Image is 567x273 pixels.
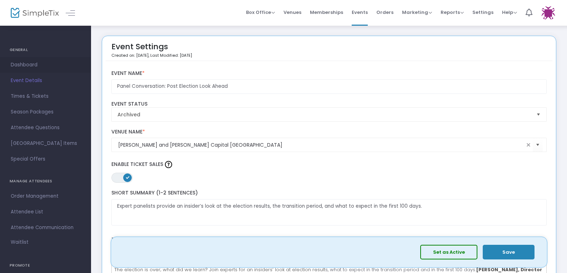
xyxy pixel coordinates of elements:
span: Reports [441,9,464,16]
label: Event Name [111,70,547,77]
span: [GEOGRAPHIC_DATA] Items [11,139,80,148]
span: Attendee Questions [11,123,80,132]
span: Event Details [11,76,80,85]
span: Order Management [11,192,80,201]
input: Enter Event Name [111,79,547,94]
span: Dashboard [11,60,80,70]
button: Select [533,108,543,121]
span: Attendee List [11,207,80,217]
label: Enable Ticket Sales [111,159,547,170]
label: Venue Name [111,129,547,135]
h4: MANAGE ATTENDEES [10,174,81,188]
span: Venues [283,3,301,21]
label: Event Status [111,101,547,107]
span: Times & Tickets [11,92,80,101]
span: Waitlist [11,239,29,246]
h4: GENERAL [10,43,81,57]
h4: PROMOTE [10,258,81,273]
span: Settings [472,3,493,21]
span: The election is over; what did we learn? Join experts for an insiders’ look at election result [114,266,325,273]
span: Season Packages [11,107,80,117]
div: Event Settings [111,40,192,61]
span: Special Offers [11,155,80,164]
span: ON [126,176,129,179]
span: Box Office [246,9,275,16]
span: Memberships [310,3,343,21]
input: Select Venue [118,141,525,149]
button: Select [533,138,543,152]
img: question-mark [165,161,172,168]
span: Short Summary (1-2 Sentences) [111,189,198,196]
span: Help [502,9,517,16]
span: clear [524,141,533,149]
span: Marketing [402,9,432,16]
p: Created on: [DATE] [111,52,192,59]
span: Archived [117,111,531,118]
button: Set as Active [420,245,477,259]
span: Orders [376,3,393,21]
span: Attendee Communication [11,223,80,232]
span: , Last Modified: [DATE] [149,52,192,58]
label: Tell us about your event [108,233,550,247]
button: Save [483,245,535,259]
span: Events [352,3,368,21]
